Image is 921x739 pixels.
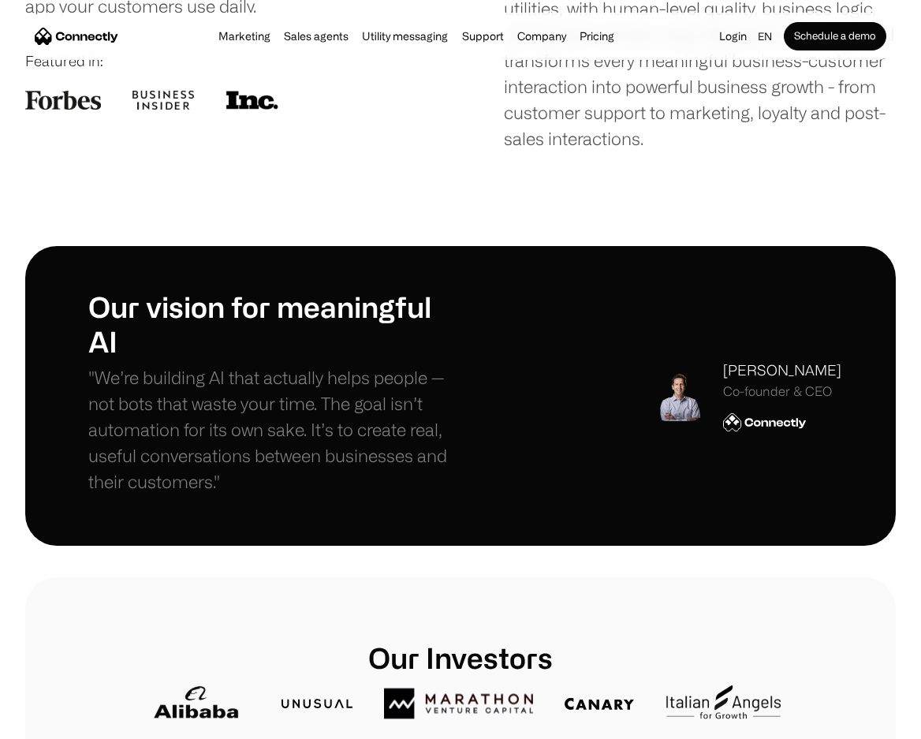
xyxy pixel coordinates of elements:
[758,25,772,47] div: en
[214,30,275,43] a: Marketing
[25,50,417,72] div: Featured in:
[751,25,784,47] div: en
[141,640,781,674] h1: Our Investors
[16,710,95,733] aside: Language selected: English
[35,24,118,48] a: home
[714,25,751,47] a: Login
[723,360,841,381] div: [PERSON_NAME]
[32,711,95,733] ul: Language list
[357,30,453,43] a: Utility messaging
[88,289,460,357] h1: Our vision for meaningful AI
[784,22,886,50] a: Schedule a demo
[575,30,619,43] a: Pricing
[517,25,566,47] div: Company
[513,25,571,47] div: Company
[723,384,841,399] div: Co-founder & CEO
[279,30,353,43] a: Sales agents
[457,30,509,43] a: Support
[88,364,460,495] p: "We’re building AI that actually helps people — not bots that waste your time. The goal isn’t aut...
